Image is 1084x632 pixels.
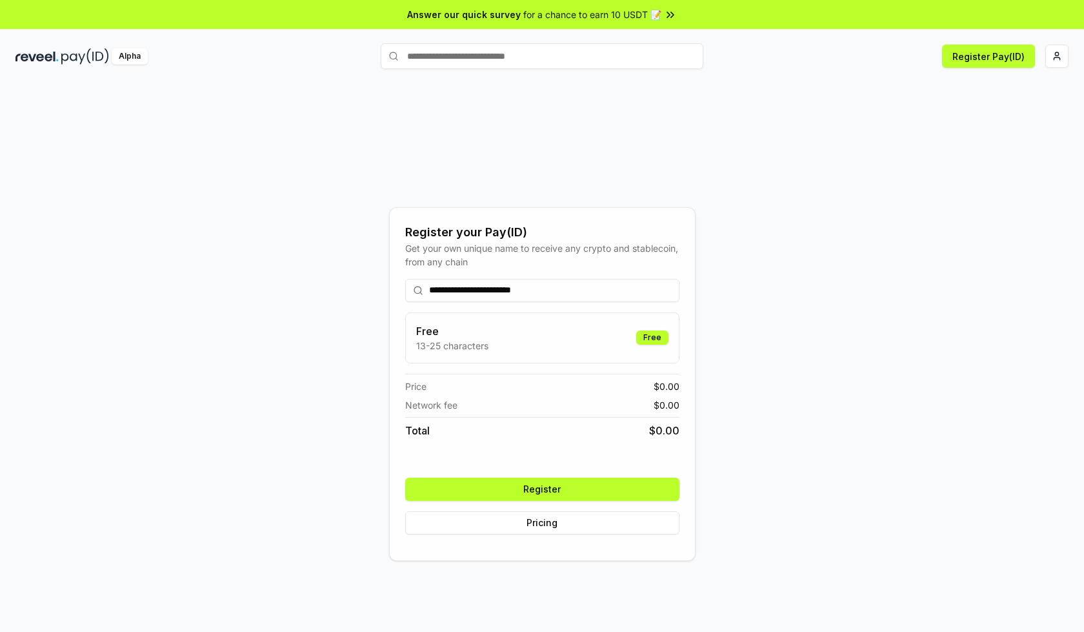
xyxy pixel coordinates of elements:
div: Register your Pay(ID) [405,223,679,241]
span: Total [405,423,430,438]
span: Answer our quick survey [407,8,521,21]
button: Register [405,478,679,501]
div: Alpha [112,48,148,65]
div: Get your own unique name to receive any crypto and stablecoin, from any chain [405,241,679,269]
img: pay_id [61,48,109,65]
span: $ 0.00 [654,380,679,393]
span: $ 0.00 [649,423,679,438]
span: Network fee [405,398,457,412]
span: for a chance to earn 10 USDT 📝 [523,8,661,21]
p: 13-25 characters [416,339,488,352]
span: Price [405,380,427,393]
span: $ 0.00 [654,398,679,412]
h3: Free [416,323,488,339]
div: Free [636,331,668,345]
button: Register Pay(ID) [942,45,1035,68]
button: Pricing [405,511,679,535]
img: reveel_dark [15,48,59,65]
